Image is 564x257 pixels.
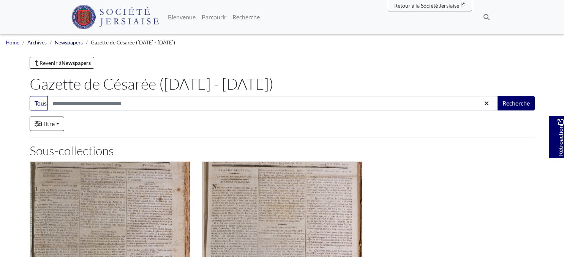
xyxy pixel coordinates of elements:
input: Rechercher cette collection... [47,96,498,110]
h1: Gazette de Césarée ([DATE] - [DATE]) [30,75,535,93]
a: Filtre [30,117,64,131]
a: Archives [27,39,47,46]
img: Société Jersiaise [71,5,159,29]
span: Retour à la Société Jersiaise [394,2,459,9]
a: Newspapers [55,39,83,46]
button: Recherche [498,96,535,110]
a: Souhaitez-vous fournir des commentaires? [549,116,564,158]
a: Logo de la Société Jersiaise [71,3,159,31]
a: Parcourir [199,9,229,25]
span: Gazette de Césarée ([DATE] - [DATE]) [91,39,175,46]
button: Tous [30,96,48,110]
a: Recherche [229,9,263,25]
strong: Newspapers [62,60,91,66]
h2: Sous-collections [30,143,535,158]
a: Revenir àNewspapers [30,57,95,69]
a: Bienvenue [165,9,199,25]
a: Home [6,39,19,46]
